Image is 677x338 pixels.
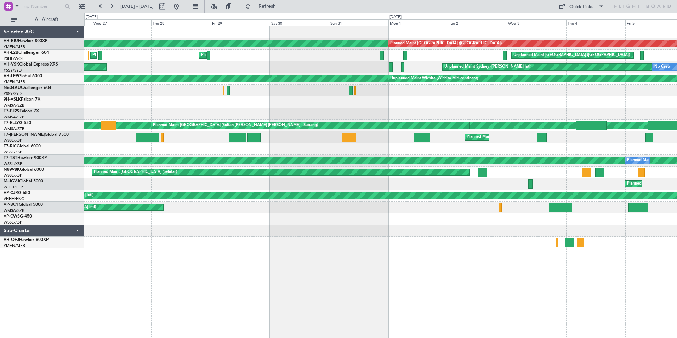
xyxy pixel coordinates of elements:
[390,73,478,84] div: Unplanned Maint Wichita (Wichita Mid-continent)
[4,191,30,195] a: VP-CJRG-650
[4,243,25,248] a: YMEN/MEB
[4,121,19,125] span: T7-ELLY
[448,19,507,26] div: Tue 2
[92,19,151,26] div: Wed 27
[4,109,19,113] span: T7-PJ29
[4,238,19,242] span: VH-OFJ
[4,179,43,184] a: M-JGVJGlobal 5000
[4,238,49,242] a: VH-OFJHawker 800XP
[94,167,177,178] div: Planned Maint [GEOGRAPHIC_DATA] (Seletar)
[4,156,47,160] a: T7-TSTHawker 900XP
[4,161,22,167] a: WSSL/XSP
[4,133,69,137] a: T7-[PERSON_NAME]Global 7500
[329,19,388,26] div: Sun 31
[388,19,448,26] div: Mon 1
[153,120,318,131] div: Planned Maint [GEOGRAPHIC_DATA] (Sultan [PERSON_NAME] [PERSON_NAME] - Subang)
[211,19,270,26] div: Fri 29
[151,19,210,26] div: Thu 28
[4,196,24,202] a: VHHH/HKG
[566,19,625,26] div: Thu 4
[4,168,20,172] span: N8998K
[270,19,329,26] div: Sat 30
[4,79,25,85] a: YMEN/MEB
[4,150,22,155] a: WSSL/XSP
[8,14,77,25] button: All Aircraft
[569,4,593,11] div: Quick Links
[4,74,42,78] a: VH-LEPGlobal 6000
[4,68,22,73] a: YSSY/SYD
[4,103,24,108] a: WMSA/SZB
[654,62,671,72] div: No Crew
[627,155,653,166] div: Planned Maint
[4,214,20,219] span: VP-CWS
[4,51,49,55] a: VH-L2BChallenger 604
[4,203,19,207] span: VP-BCY
[4,74,18,78] span: VH-LEP
[4,97,21,102] span: 9H-VSLK
[4,126,24,131] a: WMSA/SZB
[4,86,21,90] span: N604AU
[4,185,23,190] a: WIHH/HLP
[92,50,175,61] div: Planned Maint Sydney ([PERSON_NAME] Intl)
[86,14,98,20] div: [DATE]
[242,1,284,12] button: Refresh
[18,17,75,22] span: All Aircraft
[390,38,502,49] div: Planned Maint [GEOGRAPHIC_DATA] ([GEOGRAPHIC_DATA])
[4,208,24,213] a: WMSA/SZB
[555,1,608,12] button: Quick Links
[4,203,43,207] a: VP-BCYGlobal 5000
[4,144,17,148] span: T7-RIC
[22,1,62,12] input: Trip Number
[444,62,531,72] div: Unplanned Maint Sydney ([PERSON_NAME] Intl)
[4,138,22,143] a: WSSL/XSP
[4,62,58,67] a: VH-VSKGlobal Express XRS
[4,51,18,55] span: VH-L2B
[4,144,41,148] a: T7-RICGlobal 6000
[4,97,40,102] a: 9H-VSLKFalcon 7X
[4,173,22,178] a: WSSL/XSP
[4,39,47,43] a: VH-RIUHawker 800XP
[120,3,154,10] span: [DATE] - [DATE]
[4,168,44,172] a: N8998KGlobal 6000
[4,114,24,120] a: WMSA/SZB
[4,179,19,184] span: M-JGVJ
[389,14,402,20] div: [DATE]
[4,121,31,125] a: T7-ELLYG-550
[201,50,313,61] div: Planned Maint [GEOGRAPHIC_DATA] ([GEOGRAPHIC_DATA])
[4,62,19,67] span: VH-VSK
[4,220,22,225] a: WSSL/XSP
[4,191,18,195] span: VP-CJR
[252,4,282,9] span: Refresh
[4,109,39,113] a: T7-PJ29Falcon 7X
[4,156,17,160] span: T7-TST
[513,50,630,61] div: Unplanned Maint [GEOGRAPHIC_DATA] ([GEOGRAPHIC_DATA])
[4,214,32,219] a: VP-CWSG-450
[4,39,18,43] span: VH-RIU
[4,44,25,50] a: YMEN/MEB
[4,91,22,96] a: YSSY/SYD
[4,133,45,137] span: T7-[PERSON_NAME]
[507,19,566,26] div: Wed 3
[467,132,536,142] div: Planned Maint Dubai (Al Maktoum Intl)
[4,86,51,90] a: N604AUChallenger 604
[4,56,24,61] a: YSHL/WOL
